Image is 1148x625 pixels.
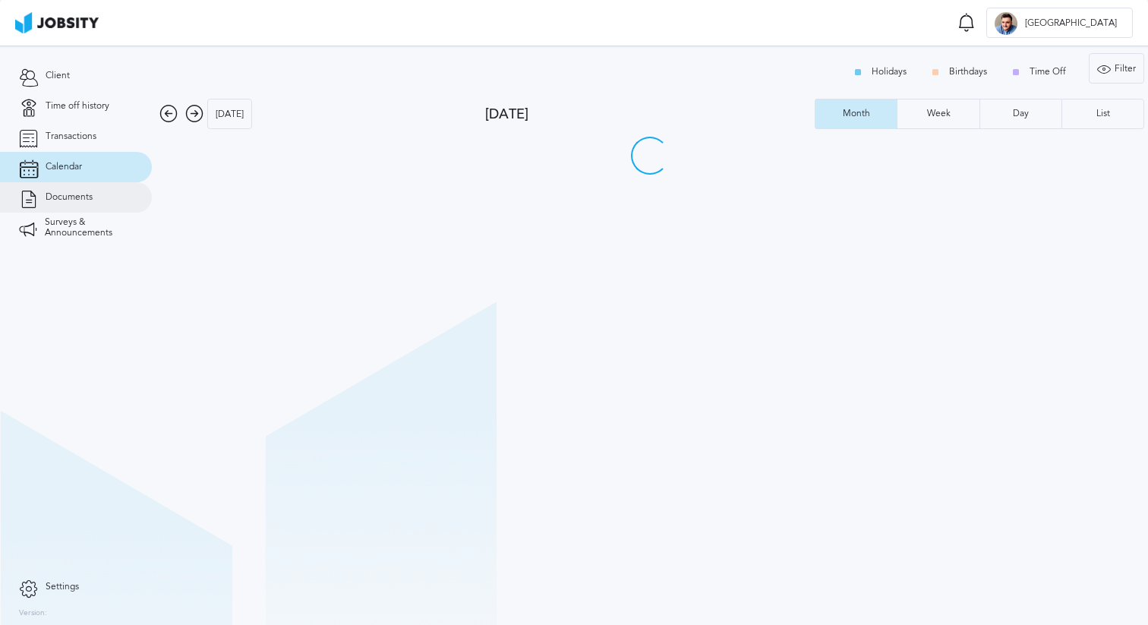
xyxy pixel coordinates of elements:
div: [DATE] [208,99,251,130]
button: List [1061,99,1144,129]
div: W [995,12,1017,35]
button: Month [815,99,897,129]
span: Time off history [46,101,109,112]
div: Week [919,109,958,119]
span: Transactions [46,131,96,142]
label: Version: [19,609,47,618]
div: Filter [1090,54,1143,84]
button: Day [979,99,1061,129]
div: List [1089,109,1118,119]
span: Settings [46,582,79,592]
span: Documents [46,192,93,203]
button: W[GEOGRAPHIC_DATA] [986,8,1133,38]
button: [DATE] [207,99,252,129]
img: ab4bad089aa723f57921c736e9817d99.png [15,12,99,33]
div: Month [835,109,878,119]
div: Day [1005,109,1036,119]
button: Week [897,99,979,129]
span: Surveys & Announcements [45,217,133,238]
div: [DATE] [485,106,815,122]
span: Client [46,71,70,81]
span: [GEOGRAPHIC_DATA] [1017,18,1124,29]
button: Filter [1089,53,1144,84]
span: Calendar [46,162,82,172]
